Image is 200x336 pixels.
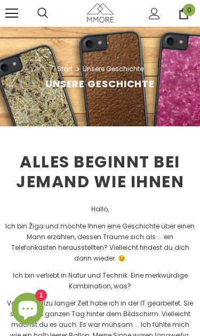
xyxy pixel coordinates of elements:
[45,77,155,90] span: Unsere Geschichte
[83,63,143,75] span: Unsere Geschichte
[57,63,73,75] a: Start
[16,150,184,194] span: ALLES BEGINNT BEI JEMAND WIE IHNEN
[5,270,195,292] p: Ich bin verliebt in Natur und Technik. Eine merkwürdige Kombination, was?
[183,4,195,16] span: 0
[178,8,189,19] a: 0
[5,204,195,215] p: Hallo,
[5,221,195,264] p: Ich bin Žiga und möchte Ihnen eine Geschichte über einen Mann erzählen, dessen Träume sich als .....
[87,3,114,22] img: MMORE Cases
[9,293,47,327] inbox-online-store-chat: Shopify online store chat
